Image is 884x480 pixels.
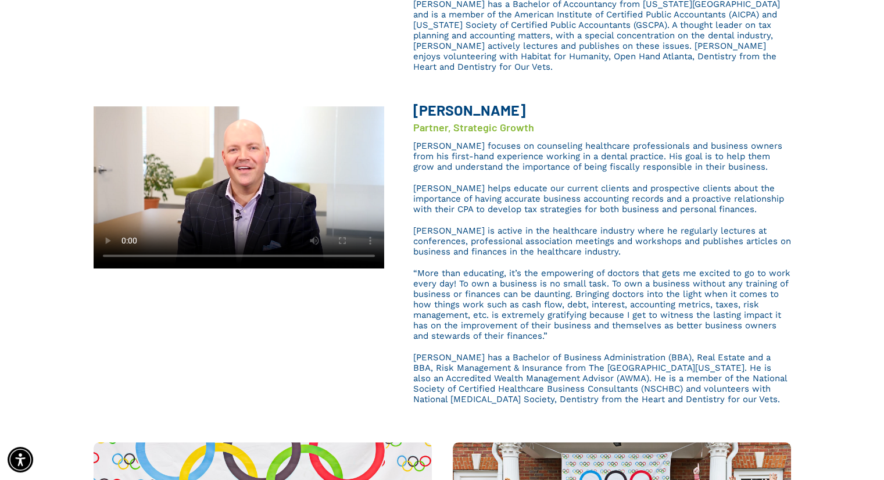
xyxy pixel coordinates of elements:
span: [PERSON_NAME] helps educate our current clients and prospective clients about the importance of h... [413,183,784,214]
span: [PERSON_NAME] is active in the healthcare industry where he regularly lectures at conferences, pr... [413,225,791,257]
span: Partner, Strategic Growth [413,121,534,134]
span: [PERSON_NAME] has a Bachelor of Business Administration (BBA), Real Estate and a BBA, Risk Manage... [413,352,787,404]
span: “More than educating, it’s the empowering of doctors that gets me excited to go to work every day... [413,268,790,341]
b: [PERSON_NAME] [413,101,525,119]
span: [PERSON_NAME] focuses on counseling healthcare professionals and business owners from his first-h... [413,141,782,172]
div: Accessibility Menu [8,447,33,472]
